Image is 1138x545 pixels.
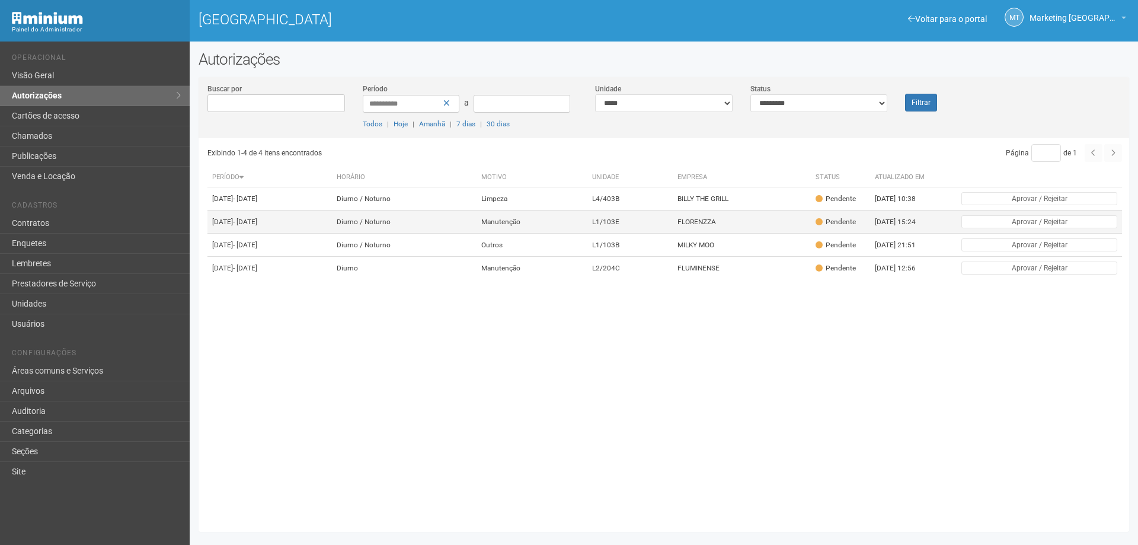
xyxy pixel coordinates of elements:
[816,217,856,227] div: Pendente
[870,211,935,234] td: [DATE] 15:24
[207,168,332,187] th: Período
[233,195,257,203] span: - [DATE]
[207,144,661,162] div: Exibindo 1-4 de 4 itens encontrados
[419,120,445,128] a: Amanhã
[908,14,987,24] a: Voltar para o portal
[199,50,1129,68] h2: Autorizações
[207,234,332,257] td: [DATE]
[816,263,856,273] div: Pendente
[464,98,469,107] span: a
[12,349,181,361] li: Configurações
[587,168,673,187] th: Unidade
[363,84,388,94] label: Período
[587,257,673,280] td: L2/204C
[233,218,257,226] span: - [DATE]
[207,187,332,211] td: [DATE]
[477,168,587,187] th: Motivo
[905,94,937,111] button: Filtrar
[207,257,332,280] td: [DATE]
[477,234,587,257] td: Outros
[816,240,856,250] div: Pendente
[673,168,811,187] th: Empresa
[207,211,332,234] td: [DATE]
[233,241,257,249] span: - [DATE]
[673,211,811,234] td: FLORENZZA
[332,257,477,280] td: Diurno
[332,211,477,234] td: Diurno / Noturno
[332,168,477,187] th: Horário
[477,211,587,234] td: Manutenção
[12,201,181,213] li: Cadastros
[673,234,811,257] td: MILKY MOO
[12,24,181,35] div: Painel do Administrador
[961,192,1117,205] button: Aprovar / Rejeitar
[363,120,382,128] a: Todos
[816,194,856,204] div: Pendente
[811,168,870,187] th: Status
[961,262,1117,275] button: Aprovar / Rejeitar
[332,234,477,257] td: Diurno / Noturno
[477,187,587,211] td: Limpeza
[477,257,587,280] td: Manutenção
[12,12,83,24] img: Minium
[394,120,408,128] a: Hoje
[1030,2,1118,23] span: Marketing Taquara Plaza
[870,187,935,211] td: [DATE] 10:38
[456,120,475,128] a: 7 dias
[487,120,510,128] a: 30 dias
[199,12,655,27] h1: [GEOGRAPHIC_DATA]
[587,211,673,234] td: L1/103E
[12,53,181,66] li: Operacional
[480,120,482,128] span: |
[961,238,1117,251] button: Aprovar / Rejeitar
[207,84,242,94] label: Buscar por
[961,215,1117,228] button: Aprovar / Rejeitar
[587,187,673,211] td: L4/403B
[587,234,673,257] td: L1/103B
[750,84,771,94] label: Status
[673,187,811,211] td: BILLY THE GRILL
[595,84,621,94] label: Unidade
[413,120,414,128] span: |
[1006,149,1077,157] span: Página de 1
[673,257,811,280] td: FLUMINENSE
[450,120,452,128] span: |
[233,264,257,272] span: - [DATE]
[870,168,935,187] th: Atualizado em
[1030,15,1126,24] a: Marketing [GEOGRAPHIC_DATA]
[870,234,935,257] td: [DATE] 21:51
[1005,8,1024,27] a: MT
[387,120,389,128] span: |
[870,257,935,280] td: [DATE] 12:56
[332,187,477,211] td: Diurno / Noturno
